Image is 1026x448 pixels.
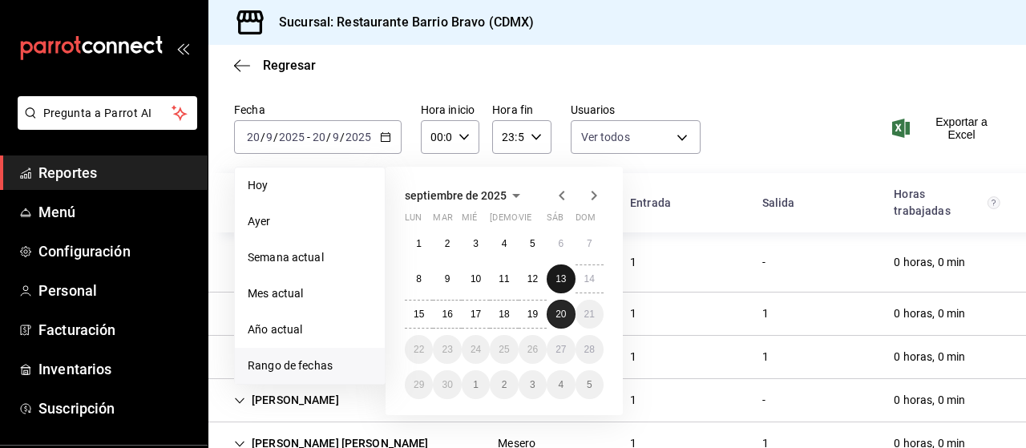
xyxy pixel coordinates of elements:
div: Cell [749,342,782,372]
abbr: 5 de septiembre de 2025 [530,238,535,249]
span: Suscripción [38,398,195,419]
button: 23 de septiembre de 2025 [433,335,461,364]
abbr: 15 de septiembre de 2025 [414,309,424,320]
button: 14 de septiembre de 2025 [576,264,604,293]
span: Ver todos [581,129,630,145]
button: 11 de septiembre de 2025 [490,264,518,293]
button: open_drawer_menu [176,42,189,54]
button: 20 de septiembre de 2025 [547,300,575,329]
button: 22 de septiembre de 2025 [405,335,433,364]
abbr: 4 de octubre de 2025 [558,379,563,390]
button: 30 de septiembre de 2025 [433,370,461,399]
span: Menú [38,201,195,223]
abbr: 8 de septiembre de 2025 [416,273,422,285]
abbr: 2 de octubre de 2025 [502,379,507,390]
button: 15 de septiembre de 2025 [405,300,433,329]
svg: El total de horas trabajadas por usuario es el resultado de la suma redondeada del registro de ho... [988,196,1000,209]
div: Head [208,173,1026,232]
span: / [273,131,278,143]
label: Hora inicio [421,104,479,115]
abbr: 24 de septiembre de 2025 [471,344,481,355]
div: Row [208,336,1026,379]
button: Exportar a Excel [895,115,1000,141]
abbr: 4 de septiembre de 2025 [502,238,507,249]
button: 7 de septiembre de 2025 [576,229,604,258]
abbr: 30 de septiembre de 2025 [442,379,452,390]
abbr: viernes [519,212,531,229]
span: Ayer [248,213,372,230]
input: -- [332,131,340,143]
button: 29 de septiembre de 2025 [405,370,433,399]
button: 4 de septiembre de 2025 [490,229,518,258]
button: 3 de septiembre de 2025 [462,229,490,258]
abbr: 26 de septiembre de 2025 [527,344,538,355]
span: septiembre de 2025 [405,189,507,202]
button: 26 de septiembre de 2025 [519,335,547,364]
abbr: 27 de septiembre de 2025 [555,344,566,355]
abbr: 21 de septiembre de 2025 [584,309,595,320]
span: Inventarios [38,358,195,380]
abbr: 16 de septiembre de 2025 [442,309,452,320]
div: Cell [749,385,778,415]
button: 19 de septiembre de 2025 [519,300,547,329]
span: Año actual [248,321,372,338]
button: 5 de octubre de 2025 [576,370,604,399]
div: HeadCell [749,188,882,218]
abbr: 23 de septiembre de 2025 [442,344,452,355]
abbr: 22 de septiembre de 2025 [414,344,424,355]
abbr: domingo [576,212,596,229]
div: Row [208,379,1026,422]
button: 16 de septiembre de 2025 [433,300,461,329]
button: 8 de septiembre de 2025 [405,264,433,293]
div: Row [208,232,1026,293]
span: Personal [38,280,195,301]
label: Usuarios [571,104,701,115]
button: 9 de septiembre de 2025 [433,264,461,293]
button: 2 de septiembre de 2025 [433,229,461,258]
abbr: 3 de septiembre de 2025 [473,238,479,249]
abbr: lunes [405,212,422,229]
span: Facturación [38,319,195,341]
abbr: 13 de septiembre de 2025 [555,273,566,285]
div: Row [208,293,1026,336]
span: - [307,131,310,143]
span: Reportes [38,162,195,184]
button: 21 de septiembre de 2025 [576,300,604,329]
abbr: 9 de septiembre de 2025 [445,273,450,285]
div: Cell [749,248,778,277]
label: Hora fin [492,104,551,115]
div: Cell [221,248,352,277]
abbr: 2 de septiembre de 2025 [445,238,450,249]
div: HeadCell [881,180,1013,226]
button: 17 de septiembre de 2025 [462,300,490,329]
button: 2 de octubre de 2025 [490,370,518,399]
input: -- [312,131,326,143]
button: 13 de septiembre de 2025 [547,264,575,293]
button: septiembre de 2025 [405,186,526,205]
abbr: martes [433,212,452,229]
abbr: 1 de octubre de 2025 [473,379,479,390]
abbr: 17 de septiembre de 2025 [471,309,481,320]
button: 1 de octubre de 2025 [462,370,490,399]
span: / [326,131,331,143]
abbr: sábado [547,212,563,229]
div: Cell [749,299,782,329]
span: Rango de fechas [248,357,372,374]
abbr: 6 de septiembre de 2025 [558,238,563,249]
abbr: 1 de septiembre de 2025 [416,238,422,249]
div: Cell [881,248,978,277]
div: HeadCell [221,188,485,218]
div: Cell [881,299,978,329]
button: 18 de septiembre de 2025 [490,300,518,329]
abbr: 5 de octubre de 2025 [587,379,592,390]
h3: Sucursal: Restaurante Barrio Bravo (CDMX) [266,13,534,32]
div: HeadCell [617,188,749,218]
button: 25 de septiembre de 2025 [490,335,518,364]
abbr: 19 de septiembre de 2025 [527,309,538,320]
input: -- [246,131,261,143]
abbr: miércoles [462,212,477,229]
button: Regresar [234,58,316,73]
abbr: 12 de septiembre de 2025 [527,273,538,285]
button: 5 de septiembre de 2025 [519,229,547,258]
span: / [340,131,345,143]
